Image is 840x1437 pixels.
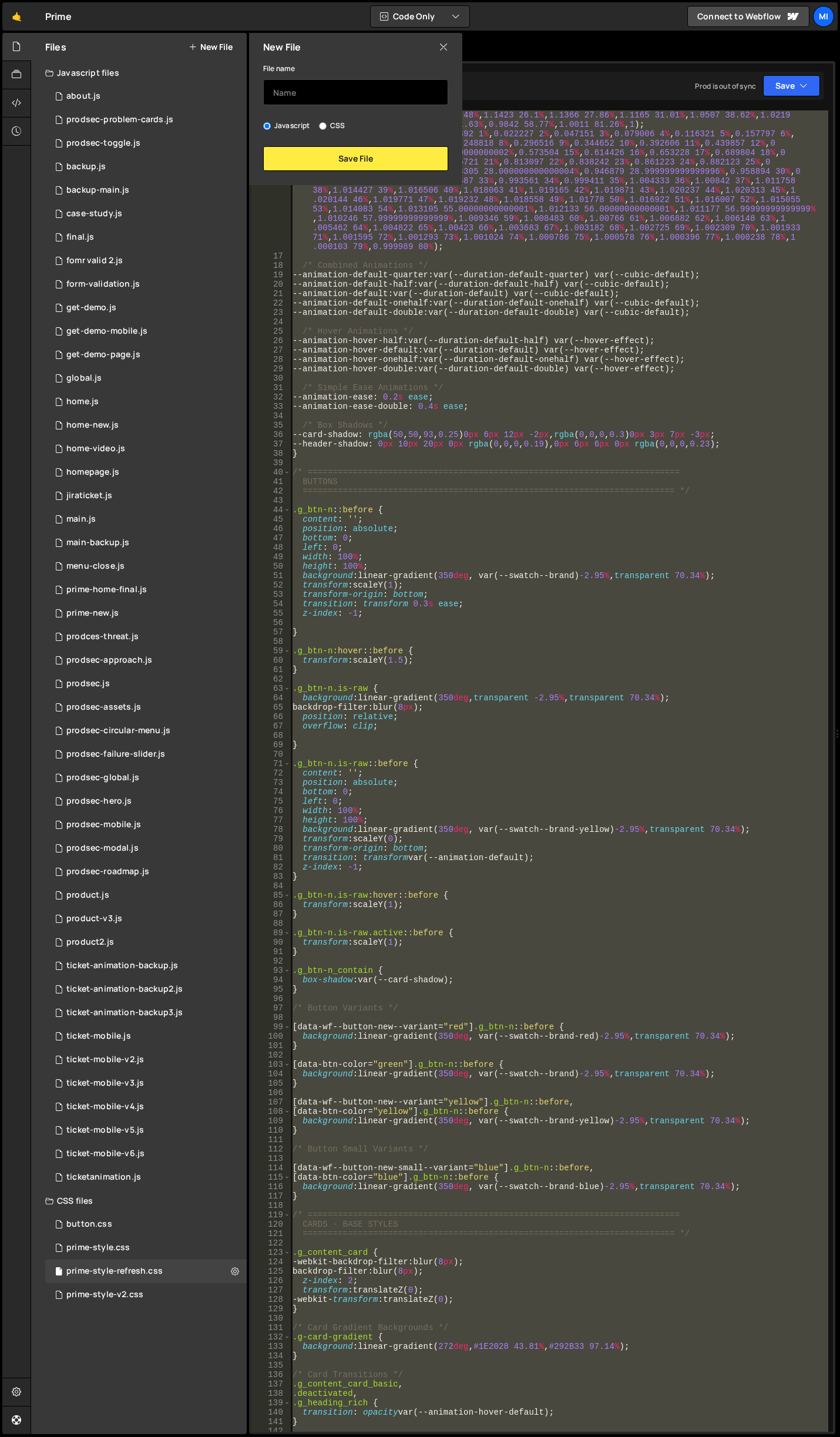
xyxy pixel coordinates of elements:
div: prodsec-toggle.js [66,138,140,149]
button: Code Only [371,6,469,27]
a: 🤙 [2,2,31,31]
div: 8968/20823.js [45,1142,247,1166]
label: File name [263,63,295,75]
div: 87 [251,909,291,919]
div: 30 [251,374,291,383]
div: 53 [251,590,291,599]
div: 116 [251,1182,291,1191]
div: 110 [251,1126,291,1135]
div: Mi [813,6,834,27]
div: 72 [251,768,291,778]
div: 8968/41551.js [45,813,247,837]
div: ticketanimation.js [66,1172,141,1183]
div: 89 [251,928,291,938]
div: 8968/27612.js [45,202,247,226]
div: prodsec-hero.js [66,796,132,807]
div: 78 [251,825,291,834]
div: backup.js [66,162,106,172]
div: 133 [251,1342,291,1351]
div: 8968/41708.js [45,696,247,719]
input: Name [263,79,448,105]
div: 8968/22183.js [45,461,247,484]
div: 84 [251,881,291,891]
div: 8968/21312.js [45,1001,247,1025]
div: 73 [251,778,291,787]
div: 8968/20756.js [45,954,247,978]
div: 118 [251,1201,291,1210]
div: 86 [251,900,291,909]
div: 58 [251,637,291,646]
div: 8968/20643.js [45,320,247,343]
div: 22 [251,298,291,308]
div: 64 [251,693,291,703]
div: global.js [66,373,102,384]
div: product2.js [66,937,114,948]
div: jiraticket.js [66,491,112,501]
div: 38 [251,449,291,458]
div: 46 [251,524,291,533]
div: ticket-mobile-v5.js [66,1125,144,1136]
div: CSS files [31,1189,247,1213]
div: 77 [251,815,291,825]
div: 36 [251,430,291,439]
div: prodsec-approach.js [66,655,152,666]
div: prodsec-global.js [66,773,139,783]
div: 8968/26149.css [45,1283,247,1307]
div: 85 [251,891,291,900]
div: ticket-mobile-v3.js [66,1078,144,1089]
div: 75 [251,797,291,806]
div: about.js [66,91,100,102]
div: 115 [251,1173,291,1182]
div: prime-style-v2.css [66,1290,143,1300]
div: 8968/41363.js [45,672,247,696]
div: 131 [251,1323,291,1332]
div: 94 [251,975,291,985]
div: 140 [251,1408,291,1417]
div: 65 [251,703,291,712]
div: 125 [251,1267,291,1276]
div: 43 [251,496,291,505]
div: 8968/22177.js [45,226,247,249]
div: fomr valid 2.js [66,256,123,266]
div: 88 [251,919,291,928]
div: 8968/22184.js [45,390,247,414]
div: 8968/26387.js [45,249,247,273]
input: Javascript [263,122,271,130]
div: 128 [251,1295,291,1304]
div: 52 [251,580,291,590]
div: 100 [251,1032,291,1041]
div: 68 [251,731,291,740]
div: 24 [251,317,291,327]
div: 8968/21482.js [45,578,247,602]
div: 8968/20592.js [45,1048,247,1072]
div: 79 [251,834,291,844]
div: homepage.js [66,467,119,478]
div: ticket-animation-backup.js [66,961,178,971]
div: final.js [66,232,94,243]
div: 111 [251,1135,291,1144]
div: 101 [251,1041,291,1050]
div: 104 [251,1069,291,1079]
div: 96 [251,994,291,1003]
a: Connect to Webflow [687,6,809,27]
div: prime-new.js [66,608,119,619]
div: 8968/43514.js [45,649,247,672]
div: 113 [251,1154,291,1163]
div: prime-style.css [66,1243,130,1253]
div: Prod is out of sync [695,81,756,91]
div: Javascript files [31,61,247,85]
input: CSS [319,122,327,130]
div: prodsec-problem-cards.js [66,115,173,125]
div: 28 [251,355,291,364]
div: 137 [251,1379,291,1389]
div: 66 [251,712,291,721]
div: home-new.js [66,420,119,431]
div: main-backup.js [66,538,129,548]
h2: Files [45,41,66,53]
div: 109 [251,1116,291,1126]
div: 8968/20830.js [45,978,247,1001]
div: 49 [251,552,291,562]
div: 69 [251,740,291,750]
div: 98 [251,1013,291,1022]
div: ticket-mobile-v6.js [66,1149,145,1159]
